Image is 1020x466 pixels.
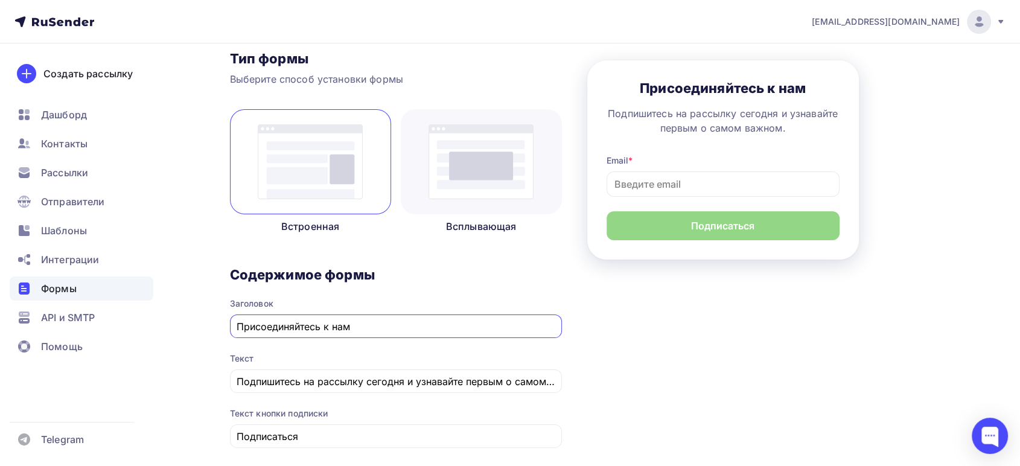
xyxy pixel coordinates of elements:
[41,252,99,267] span: Интеграции
[607,80,840,97] h3: Присоединяйтесь к нам
[230,298,562,310] div: Заголовок
[41,339,83,354] span: Помощь
[41,107,87,122] span: Дашборд
[10,190,153,214] a: Отправители
[10,276,153,301] a: Формы
[230,407,562,420] div: Текст кнопки подписки
[230,266,562,283] h3: Содержимое формы
[230,50,562,67] h3: Тип формы
[812,16,960,28] span: [EMAIL_ADDRESS][DOMAIN_NAME]
[230,219,391,234] p: Встроенная
[41,165,88,180] span: Рассылки
[41,223,87,238] span: Шаблоны
[43,66,133,81] div: Создать рассылку
[41,310,95,325] span: API и SMTP
[41,194,105,209] span: Отправители
[230,72,562,86] p: Выберите способ установки формы
[607,171,840,197] input: Введите email
[401,219,562,234] p: Всплывающая
[10,219,153,243] a: Шаблоны
[41,281,77,296] span: Формы
[10,132,153,156] a: Контакты
[607,106,840,135] div: Подпишитесь на рассылку сегодня и узнавайте первым о самом важном.
[41,136,88,151] span: Контакты
[607,155,840,167] div: Email
[230,353,562,365] div: Текст
[10,103,153,127] a: Дашборд
[607,211,840,240] button: Подписаться
[812,10,1006,34] a: [EMAIL_ADDRESS][DOMAIN_NAME]
[10,161,153,185] a: Рассылки
[41,432,84,447] span: Telegram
